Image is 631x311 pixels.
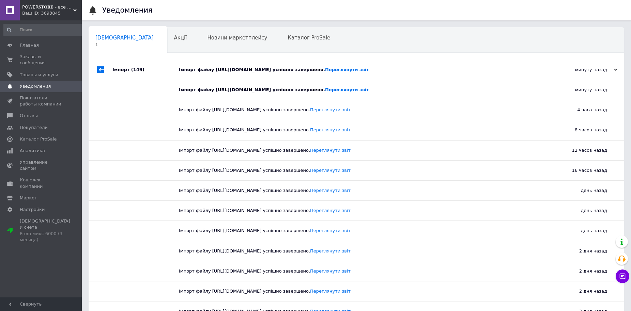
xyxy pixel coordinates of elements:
span: Новини маркетплейсу [207,35,267,41]
a: Переглянути звіт [310,168,351,173]
span: Уведомления [20,83,51,89]
a: Переглянути звіт [310,148,351,153]
h1: Уведомления [102,6,153,14]
a: Переглянути звіт [310,268,351,274]
span: Товары и услуги [20,72,58,78]
div: Імпорт файлу [URL][DOMAIN_NAME] успішно завершено. [179,147,539,153]
div: Імпорт файлу [URL][DOMAIN_NAME] успішно завершено. [179,107,539,113]
span: Управление сайтом [20,159,63,171]
div: день назад [539,181,624,200]
div: день назад [539,201,624,220]
a: Переглянути звіт [310,127,351,132]
div: Ваш ID: 3693845 [22,10,82,16]
div: минуту назад [549,67,617,73]
span: [DEMOGRAPHIC_DATA] и счета [20,218,70,243]
span: Главная [20,42,39,48]
div: 4 часа назад [539,100,624,120]
span: Заказы и сообщения [20,54,63,66]
div: 8 часов назад [539,120,624,140]
div: Імпорт [112,60,179,80]
div: Імпорт файлу [URL][DOMAIN_NAME] успішно завершено. [179,248,539,254]
div: Prom микс 6000 (3 месяца) [20,231,70,243]
div: Імпорт файлу [URL][DOMAIN_NAME] успішно завершено. [179,228,539,234]
div: 12 часов назад [539,141,624,160]
span: Настройки [20,207,45,213]
span: Каталог ProSale [288,35,330,41]
div: 16 часов назад [539,161,624,180]
div: Імпорт файлу [URL][DOMAIN_NAME] успішно завершено. [179,268,539,274]
a: Переглянути звіт [310,208,351,213]
span: Покупатели [20,125,48,131]
span: Акції [174,35,187,41]
div: день назад [539,221,624,241]
div: Імпорт файлу [URL][DOMAIN_NAME] успішно завершено. [179,208,539,214]
a: Переглянути звіт [325,87,369,92]
span: [DEMOGRAPHIC_DATA] [95,35,154,41]
span: 1 [95,42,154,47]
a: Переглянути звіт [310,248,351,253]
span: POWER𝐒𝐓𝐎𝐑𝐄 - все заказы на дисплеи должны быть согласованы [22,4,73,10]
div: Імпорт файлу [URL][DOMAIN_NAME] успішно завершено. [179,187,539,194]
a: Переглянути звіт [310,188,351,193]
span: (149) [131,67,144,72]
a: Переглянути звіт [310,228,351,233]
div: 2 дня назад [539,261,624,281]
div: Імпорт файлу [URL][DOMAIN_NAME] успішно завершено. [179,87,539,93]
button: Чат с покупателем [616,269,629,283]
input: Поиск [3,24,84,36]
div: минуту назад [539,80,624,100]
div: Імпорт файлу [URL][DOMAIN_NAME] успішно завершено. [179,288,539,294]
span: Кошелек компании [20,177,63,189]
span: Каталог ProSale [20,136,57,142]
a: Переглянути звіт [310,107,351,112]
div: 2 дня назад [539,241,624,261]
a: Переглянути звіт [325,67,369,72]
div: Імпорт файлу [URL][DOMAIN_NAME] успішно завершено. [179,67,549,73]
a: Переглянути звіт [310,289,351,294]
span: Маркет [20,195,37,201]
span: Отзывы [20,113,38,119]
div: Імпорт файлу [URL][DOMAIN_NAME] успішно завершено. [179,167,539,174]
div: 2 дня назад [539,281,624,301]
span: Показатели работы компании [20,95,63,107]
span: Аналитика [20,148,45,154]
div: Імпорт файлу [URL][DOMAIN_NAME] успішно завершено. [179,127,539,133]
